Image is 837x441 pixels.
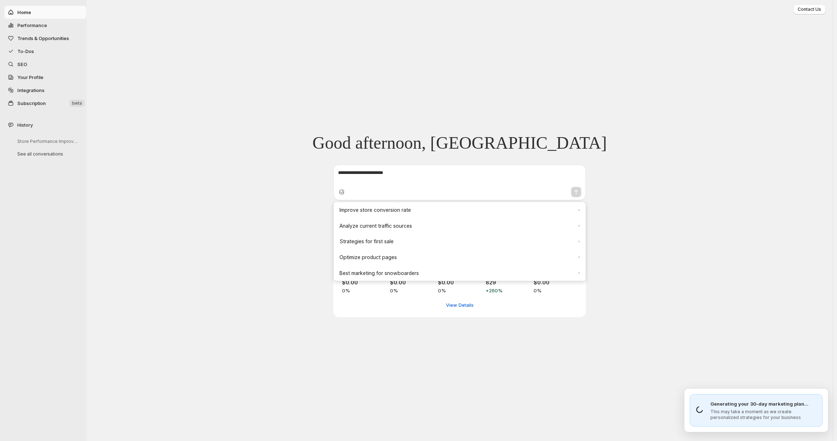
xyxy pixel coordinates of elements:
[12,148,84,160] button: See all conversations
[17,100,46,106] span: Subscription
[575,254,583,261] div: Hide this suggestion
[342,287,386,294] span: 0%
[4,6,86,19] button: Home
[4,19,86,32] button: Performance
[390,279,434,286] h4: $0.00
[4,45,86,58] button: To-Dos
[17,121,33,128] span: History
[442,299,478,311] button: View detailed performance
[446,301,474,309] span: View Details
[438,279,482,286] h4: $0.00
[17,48,34,54] span: To-Dos
[534,287,577,294] span: 0%
[4,58,86,71] a: SEO
[390,287,434,294] span: 0%
[710,400,816,407] p: Generating your 30-day marketing plan...
[534,279,577,286] h4: $0.00
[339,222,571,230] span: Analyze current traffic sources
[312,132,607,153] span: Good afternoon, [GEOGRAPHIC_DATA]
[72,100,82,106] span: beta
[798,6,821,12] span: Contact Us
[17,35,69,41] span: Trends & Opportunities
[339,270,571,277] span: Best marketing for snowboarders
[486,287,529,294] span: +260%
[793,4,825,14] button: Contact Us
[710,409,816,420] p: This may take a moment as we create personalized strategies for your business
[339,254,571,261] span: Optimize product pages
[575,238,583,245] div: Hide this suggestion
[342,279,386,286] h4: $0.00
[12,136,84,147] button: Store Performance Improvement Action Plan
[4,71,86,84] a: Your Profile
[4,84,86,97] a: Integrations
[575,222,583,230] div: Hide this suggestion
[17,74,43,80] span: Your Profile
[17,9,31,15] span: Home
[339,238,571,245] span: Strategies for first sale
[486,279,529,286] h4: 829
[339,206,571,214] span: Improve store conversion rate
[575,269,583,276] div: Hide this suggestion
[17,61,27,67] span: SEO
[338,188,345,196] button: Upload image
[4,97,86,110] button: Subscription
[17,87,44,93] span: Integrations
[575,206,583,214] div: Hide this suggestion
[4,32,86,45] button: Trends & Opportunities
[438,287,482,294] span: 0%
[17,22,47,28] span: Performance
